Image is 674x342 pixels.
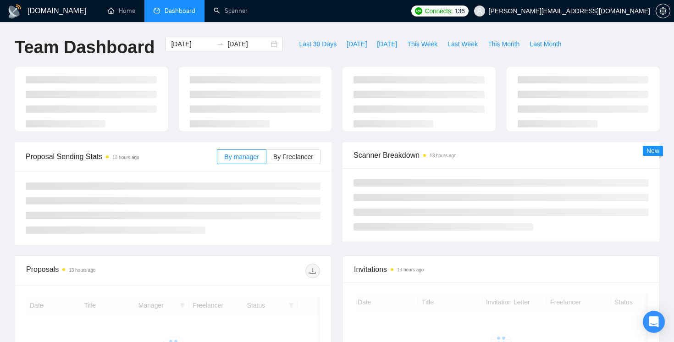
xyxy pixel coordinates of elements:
[347,39,367,49] span: [DATE]
[488,39,519,49] span: This Month
[646,147,659,154] span: New
[15,37,155,58] h1: Team Dashboard
[108,7,135,15] a: homeHome
[377,39,397,49] span: [DATE]
[525,37,566,51] button: Last Month
[294,37,342,51] button: Last 30 Days
[430,153,456,158] time: 13 hours ago
[69,268,95,273] time: 13 hours ago
[26,264,173,278] div: Proposals
[656,4,670,18] button: setting
[216,40,224,48] span: swap-right
[354,149,648,161] span: Scanner Breakdown
[214,7,248,15] a: searchScanner
[483,37,525,51] button: This Month
[171,39,213,49] input: Start date
[397,267,424,272] time: 13 hours ago
[454,6,464,16] span: 136
[227,39,269,49] input: End date
[415,7,422,15] img: upwork-logo.png
[447,39,478,49] span: Last Week
[7,4,22,19] img: logo
[112,155,139,160] time: 13 hours ago
[402,37,442,51] button: This Week
[530,39,561,49] span: Last Month
[442,37,483,51] button: Last Week
[273,153,313,160] span: By Freelancer
[656,7,670,15] a: setting
[407,39,437,49] span: This Week
[372,37,402,51] button: [DATE]
[165,7,195,15] span: Dashboard
[216,40,224,48] span: to
[342,37,372,51] button: [DATE]
[656,7,670,15] span: setting
[425,6,453,16] span: Connects:
[299,39,337,49] span: Last 30 Days
[354,264,648,275] span: Invitations
[154,7,160,14] span: dashboard
[224,153,259,160] span: By manager
[26,151,217,162] span: Proposal Sending Stats
[643,311,665,333] div: Open Intercom Messenger
[476,8,483,14] span: user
